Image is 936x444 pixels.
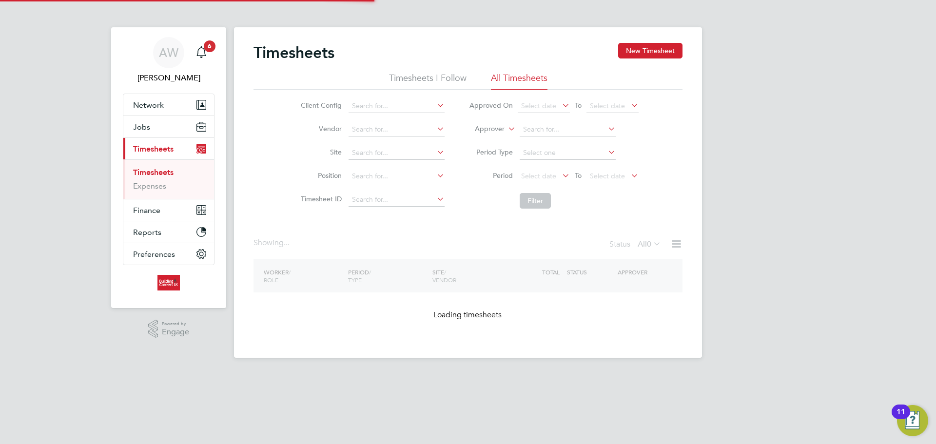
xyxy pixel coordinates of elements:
[133,100,164,110] span: Network
[461,124,505,134] label: Approver
[111,27,226,308] nav: Main navigation
[157,275,179,290] img: buildingcareersuk-logo-retina.png
[133,206,160,215] span: Finance
[349,146,445,160] input: Search for...
[298,124,342,133] label: Vendor
[298,171,342,180] label: Position
[123,94,214,116] button: Network
[638,239,661,249] label: All
[204,40,215,52] span: 6
[520,146,616,160] input: Select one
[123,159,214,199] div: Timesheets
[349,193,445,207] input: Search for...
[521,172,556,180] span: Select date
[159,46,178,59] span: AW
[349,123,445,136] input: Search for...
[520,193,551,209] button: Filter
[647,239,651,249] span: 0
[133,144,174,154] span: Timesheets
[897,412,905,425] div: 11
[520,123,616,136] input: Search for...
[133,181,166,191] a: Expenses
[123,37,214,84] a: AW[PERSON_NAME]
[572,169,585,182] span: To
[469,148,513,156] label: Period Type
[349,99,445,113] input: Search for...
[123,72,214,84] span: Abbie Weatherby
[284,238,290,248] span: ...
[133,250,175,259] span: Preferences
[162,328,189,336] span: Engage
[389,72,467,90] li: Timesheets I Follow
[123,116,214,137] button: Jobs
[469,171,513,180] label: Period
[298,194,342,203] label: Timesheet ID
[133,168,174,177] a: Timesheets
[192,37,211,68] a: 6
[349,170,445,183] input: Search for...
[123,221,214,243] button: Reports
[618,43,682,58] button: New Timesheet
[572,99,585,112] span: To
[133,228,161,237] span: Reports
[123,243,214,265] button: Preferences
[609,238,663,251] div: Status
[133,122,150,132] span: Jobs
[123,138,214,159] button: Timesheets
[123,199,214,221] button: Finance
[298,148,342,156] label: Site
[521,101,556,110] span: Select date
[148,320,190,338] a: Powered byEngage
[491,72,547,90] li: All Timesheets
[897,405,928,436] button: Open Resource Center, 11 new notifications
[298,101,342,110] label: Client Config
[253,238,292,248] div: Showing
[590,101,625,110] span: Select date
[590,172,625,180] span: Select date
[123,275,214,290] a: Go to home page
[253,43,334,62] h2: Timesheets
[162,320,189,328] span: Powered by
[469,101,513,110] label: Approved On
